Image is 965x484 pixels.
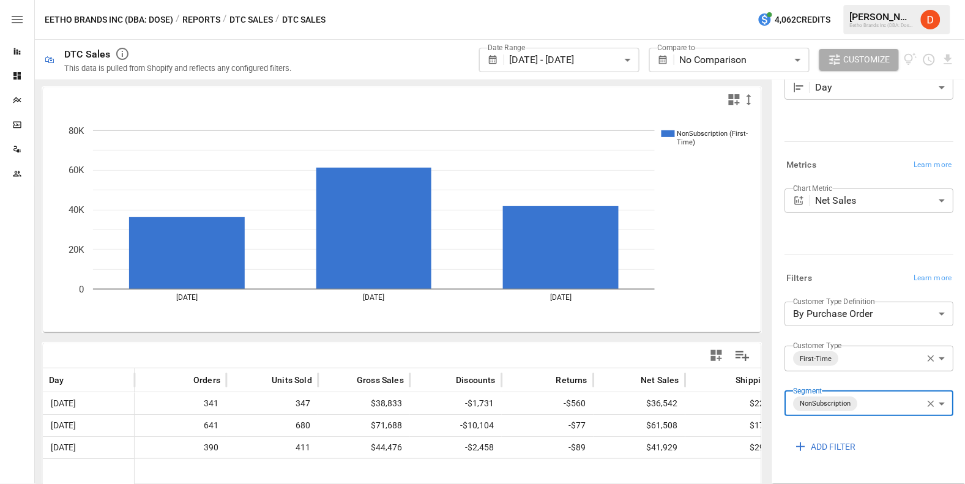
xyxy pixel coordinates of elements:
span: NonSubscription [795,397,856,411]
span: $170 [691,415,771,436]
div: By Purchase Order [785,302,954,326]
span: Day [49,374,64,386]
button: Sort [338,371,356,389]
text: NonSubscription (First- [677,130,748,138]
button: Sort [65,371,83,389]
span: $61,508 [600,415,679,436]
span: $220 [691,393,771,414]
text: 20K [69,244,84,255]
button: 4,062Credits [753,9,836,31]
div: [PERSON_NAME] [850,11,914,23]
span: -$1,731 [416,393,496,414]
div: / [275,12,280,28]
div: Eetho Brands Inc (DBA: Dose) [850,23,914,28]
button: Sort [175,371,192,389]
span: $44,476 [324,437,404,458]
span: $36,542 [600,393,679,414]
text: 80K [69,125,84,136]
div: [DATE] - [DATE] [509,48,639,72]
div: DTC Sales [64,48,110,60]
span: -$89 [508,437,587,458]
button: Manage Columns [729,342,756,370]
label: Chart Metric [794,183,833,193]
h6: Metrics [787,158,817,172]
button: Schedule report [922,53,936,67]
div: No Comparison [679,48,809,72]
span: -$560 [508,393,587,414]
span: $38,833 [324,393,404,414]
span: Learn more [914,272,952,285]
span: Orders [193,374,220,386]
label: Date Range [488,42,526,53]
span: ADD FILTER [811,439,856,455]
span: Customize [844,52,890,67]
span: Shipping [736,374,771,386]
span: -$2,458 [416,437,496,458]
div: Net Sales [816,188,954,213]
span: -$10,104 [416,415,496,436]
text: Time) [677,138,696,146]
button: Sort [253,371,270,389]
button: Sort [438,371,455,389]
text: 0 [79,284,84,295]
button: Download report [941,53,955,67]
div: / [176,12,180,28]
text: 60K [69,165,84,176]
label: Customer Type [794,341,843,351]
button: Sort [622,371,639,389]
span: $41,929 [600,437,679,458]
span: 641 [141,415,220,436]
span: Returns [556,374,587,386]
span: $290 [691,437,771,458]
span: Learn more [914,159,952,171]
text: [DATE] [363,293,385,302]
div: This data is pulled from Shopify and reflects any configured filters. [64,64,291,73]
button: ADD FILTER [785,436,865,458]
button: View documentation [904,49,918,71]
span: First-Time [795,352,837,366]
div: 🛍 [45,54,54,65]
svg: A chart. [43,112,763,332]
span: 411 [233,437,312,458]
label: Period [794,70,814,80]
img: Daley Meistrell [921,10,941,29]
span: [DATE] [49,437,78,458]
button: Daley Meistrell [914,2,948,37]
button: Eetho Brands Inc (DBA: Dose) [45,12,173,28]
span: [DATE] [49,393,78,414]
h6: Filters [787,272,813,285]
span: $71,688 [324,415,404,436]
button: Sort [718,371,735,389]
button: Sort [538,371,555,389]
text: [DATE] [550,293,572,302]
span: Discounts [456,374,496,386]
span: [DATE] [49,415,78,436]
span: 390 [141,437,220,458]
label: Customer Type Definition [794,296,876,307]
span: Gross Sales [357,374,404,386]
button: Reports [182,12,220,28]
span: 341 [141,393,220,414]
text: 40K [69,204,84,215]
span: Net Sales [641,374,679,386]
span: Units Sold [272,374,312,386]
button: DTC Sales [229,12,273,28]
div: / [223,12,227,28]
div: Day [816,75,954,100]
button: Customize [819,49,899,71]
label: Compare to [658,42,696,53]
span: 4,062 Credits [775,12,831,28]
text: [DATE] [176,293,198,302]
label: Segment [794,386,822,397]
span: 680 [233,415,312,436]
span: 347 [233,393,312,414]
span: -$77 [508,415,587,436]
